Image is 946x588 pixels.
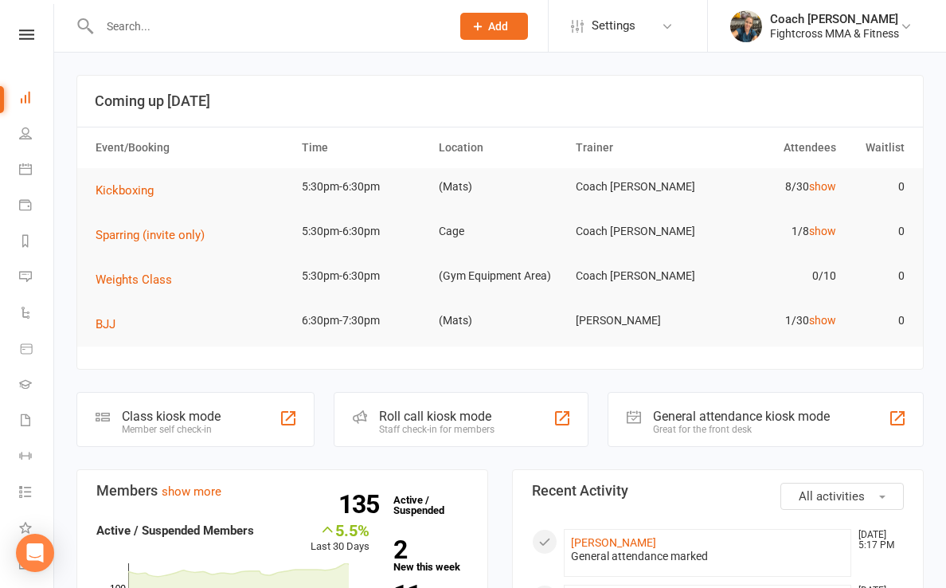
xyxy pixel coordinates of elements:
[569,127,706,168] th: Trainer
[706,213,842,250] td: 1/8
[19,512,55,547] a: What's New
[295,168,432,206] td: 5:30pm-6:30pm
[385,483,455,527] a: 135Active / Suspended
[432,213,569,250] td: Cage
[393,538,462,562] strong: 2
[88,127,295,168] th: Event/Booking
[770,26,899,41] div: Fightcross MMA & Fitness
[569,168,706,206] td: Coach [PERSON_NAME]
[311,521,369,555] div: Last 30 Days
[770,12,899,26] div: Coach [PERSON_NAME]
[432,302,569,339] td: (Mats)
[706,257,842,295] td: 0/10
[730,10,762,42] img: thumb_image1623694743.png
[592,8,635,44] span: Settings
[19,189,55,225] a: Payments
[19,117,55,153] a: People
[843,302,912,339] td: 0
[653,409,830,424] div: General attendance kiosk mode
[96,183,154,198] span: Kickboxing
[460,13,528,40] button: Add
[532,483,904,499] h3: Recent Activity
[96,315,127,334] button: BJJ
[19,332,55,368] a: Product Sales
[843,168,912,206] td: 0
[488,20,508,33] span: Add
[393,538,468,572] a: 2New this week
[162,484,221,499] a: show more
[19,81,55,117] a: Dashboard
[96,270,183,289] button: Weights Class
[122,424,221,435] div: Member self check-in
[571,536,656,549] a: [PERSON_NAME]
[706,302,842,339] td: 1/30
[653,424,830,435] div: Great for the front desk
[19,153,55,189] a: Calendar
[843,127,912,168] th: Waitlist
[809,314,836,327] a: show
[96,272,172,287] span: Weights Class
[850,530,903,551] time: [DATE] 5:17 PM
[295,213,432,250] td: 5:30pm-6:30pm
[19,225,55,261] a: Reports
[780,483,904,510] button: All activities
[96,483,468,499] h3: Members
[379,409,494,424] div: Roll call kiosk mode
[295,257,432,295] td: 5:30pm-6:30pm
[295,127,432,168] th: Time
[799,489,865,504] span: All activities
[569,257,706,295] td: Coach [PERSON_NAME]
[706,127,842,168] th: Attendees
[311,521,369,539] div: 5.5%
[96,523,254,538] strong: Active / Suspended Members
[843,257,912,295] td: 0
[569,302,706,339] td: [PERSON_NAME]
[571,550,844,563] div: General attendance marked
[843,213,912,250] td: 0
[95,93,905,109] h3: Coming up [DATE]
[16,534,54,572] div: Open Intercom Messenger
[432,168,569,206] td: (Mats)
[379,424,494,435] div: Staff check-in for members
[122,409,221,424] div: Class kiosk mode
[96,225,216,245] button: Sparring (invite only)
[809,225,836,237] a: show
[96,228,205,242] span: Sparring (invite only)
[706,168,842,206] td: 8/30
[569,213,706,250] td: Coach [PERSON_NAME]
[809,180,836,193] a: show
[96,317,115,331] span: BJJ
[95,15,440,37] input: Search...
[96,181,165,200] button: Kickboxing
[295,302,432,339] td: 6:30pm-7:30pm
[432,257,569,295] td: (Gym Equipment Area)
[432,127,569,168] th: Location
[338,492,385,516] strong: 135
